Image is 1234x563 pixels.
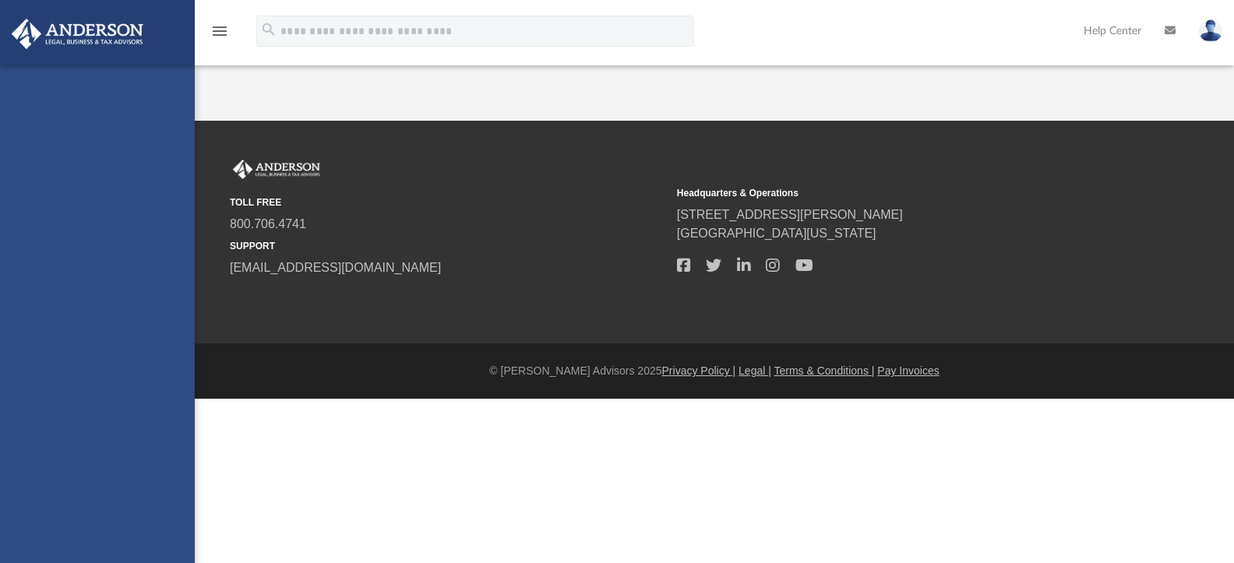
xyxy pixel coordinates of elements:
[230,239,666,253] small: SUPPORT
[230,217,306,230] a: 800.706.4741
[662,364,736,377] a: Privacy Policy |
[195,363,1234,379] div: © [PERSON_NAME] Advisors 2025
[877,364,939,377] a: Pay Invoices
[230,261,441,274] a: [EMAIL_ADDRESS][DOMAIN_NAME]
[230,195,666,209] small: TOLL FREE
[677,227,876,240] a: [GEOGRAPHIC_DATA][US_STATE]
[739,364,771,377] a: Legal |
[210,30,229,40] a: menu
[210,22,229,40] i: menu
[260,21,277,38] i: search
[774,364,875,377] a: Terms & Conditions |
[677,186,1113,200] small: Headquarters & Operations
[1199,19,1222,42] img: User Pic
[230,160,323,180] img: Anderson Advisors Platinum Portal
[677,208,903,221] a: [STREET_ADDRESS][PERSON_NAME]
[7,19,148,49] img: Anderson Advisors Platinum Portal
